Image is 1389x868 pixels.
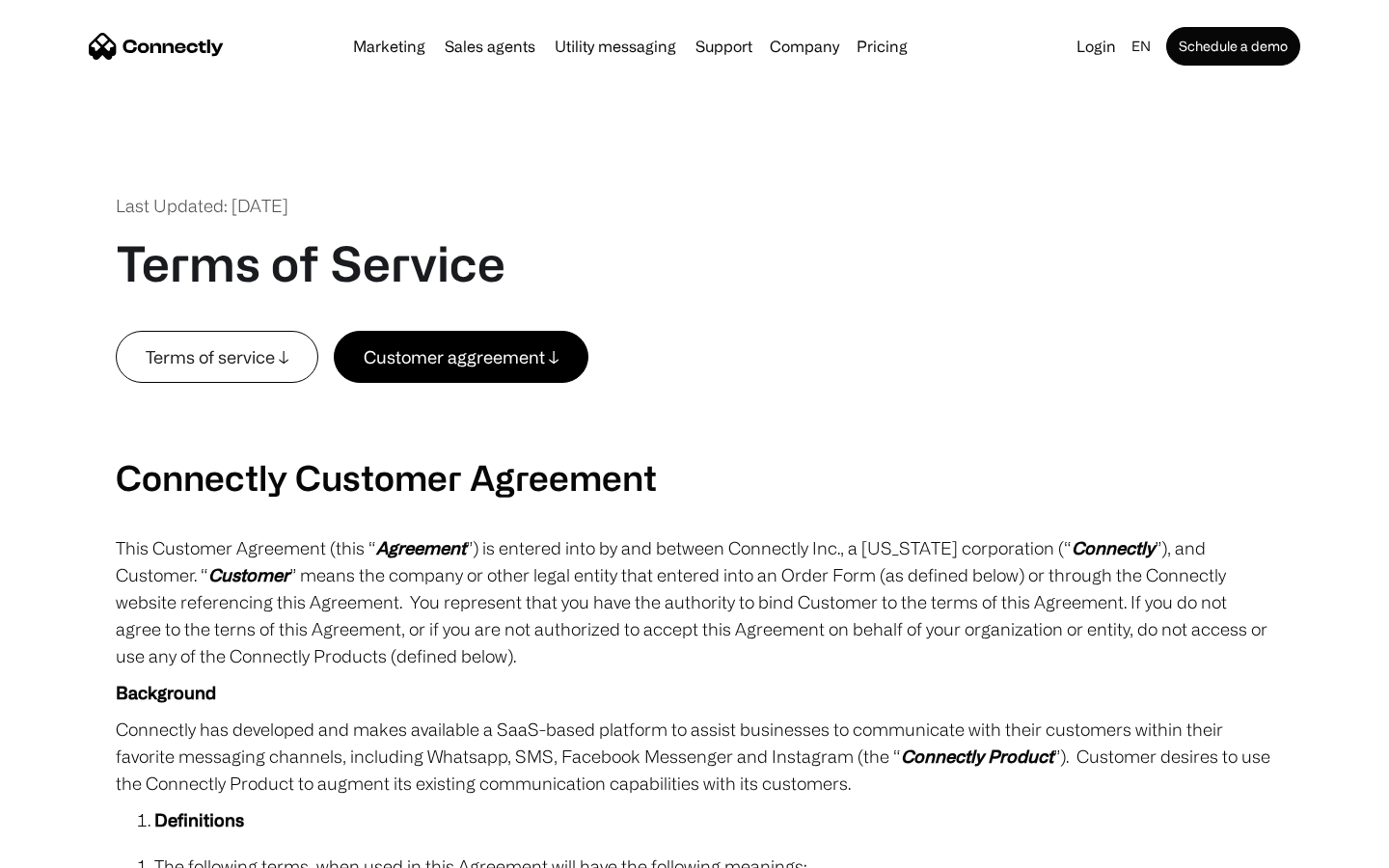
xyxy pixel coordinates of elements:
[116,234,505,292] h1: Terms of Service
[1166,27,1300,66] a: Schedule a demo
[688,39,760,54] a: Support
[849,39,915,54] a: Pricing
[376,538,466,557] em: Agreement
[116,716,1273,797] p: Connectly has developed and makes available a SaaS-based platform to assist businesses to communi...
[19,832,116,861] aside: Language selected: English
[437,39,543,54] a: Sales agents
[116,683,216,702] strong: Background
[364,343,558,370] div: Customer aggreement ↓
[116,534,1273,669] p: This Customer Agreement (this “ ”) is entered into by and between Connectly Inc., a [US_STATE] co...
[116,420,1273,447] p: ‍
[1072,538,1155,557] em: Connectly
[1131,33,1151,60] div: en
[39,834,116,861] ul: Language list
[1069,33,1124,60] a: Login
[116,456,1273,498] h2: Connectly Customer Agreement
[146,343,288,370] div: Terms of service ↓
[345,39,433,54] a: Marketing
[208,565,289,584] em: Customer
[116,193,288,219] div: Last Updated: [DATE]
[547,39,684,54] a: Utility messaging
[901,746,1053,766] em: Connectly Product
[770,33,839,60] div: Company
[154,810,244,829] strong: Definitions
[116,383,1273,410] p: ‍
